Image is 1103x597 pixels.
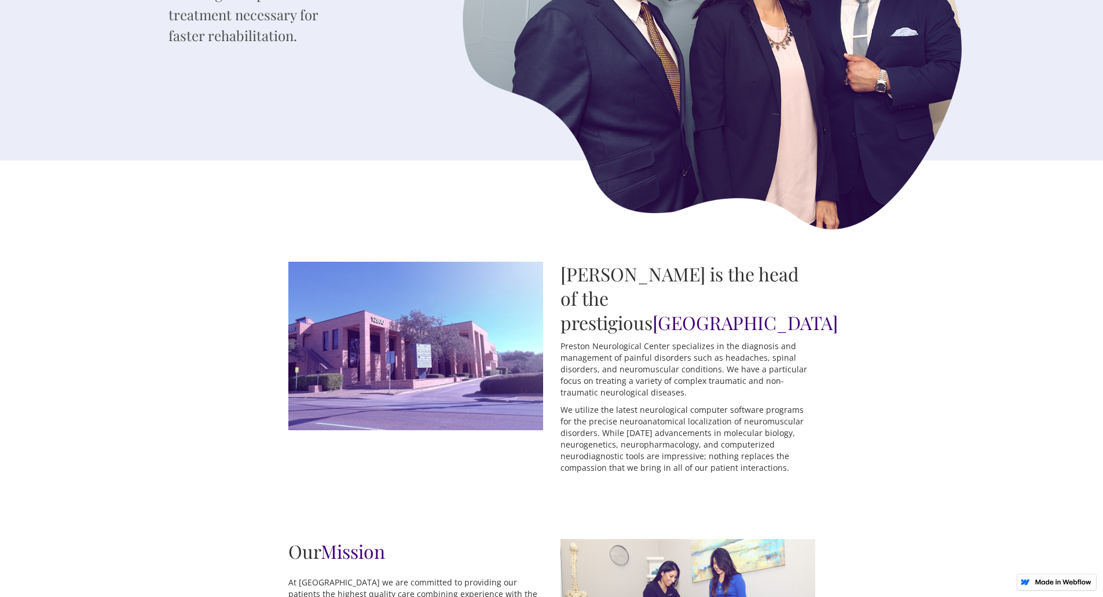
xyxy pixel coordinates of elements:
img: Made in Webflow [1035,579,1091,585]
p: We utilize the latest neurological computer software programs for the precise neuroanatomical loc... [560,404,815,474]
span: [GEOGRAPHIC_DATA] [653,310,838,335]
h2: [PERSON_NAME] is the head of the prestigious [560,262,815,335]
p: Preston Neurological Center specializes in the diagnosis and management of painful disorders such... [560,340,815,398]
span: Mission [321,539,385,563]
h2: Our [288,539,543,563]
